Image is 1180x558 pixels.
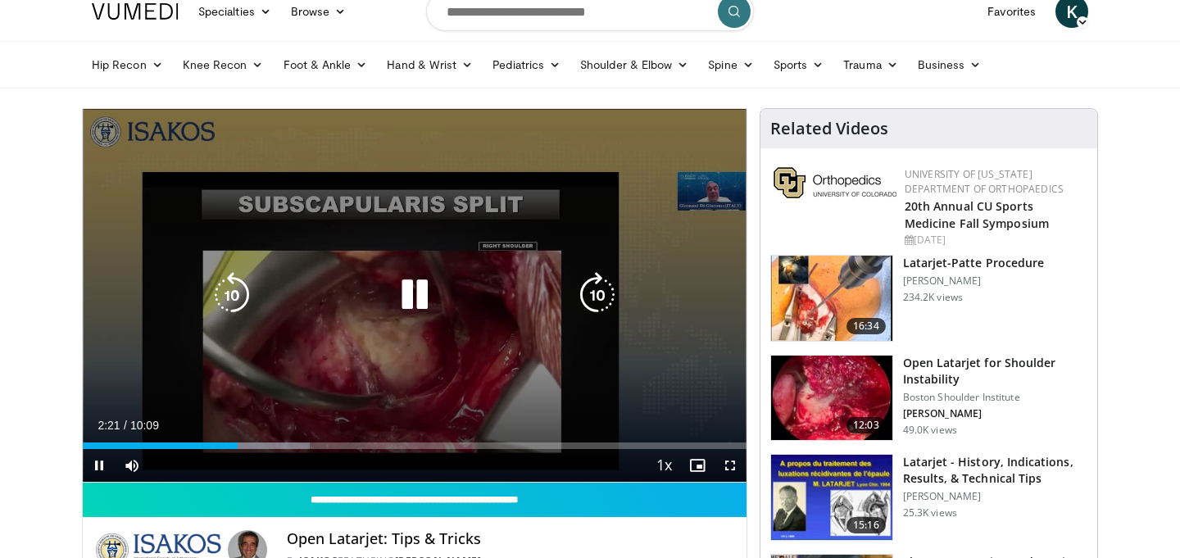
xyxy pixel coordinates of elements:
[908,48,992,81] a: Business
[83,109,747,483] video-js: Video Player
[846,417,886,433] span: 12:03
[833,48,908,81] a: Trauma
[173,48,274,81] a: Knee Recon
[846,517,886,533] span: 15:16
[116,449,148,482] button: Mute
[124,419,127,432] span: /
[770,355,1087,442] a: 12:03 Open Latarjet for Shoulder Instability Boston Shoulder Institute [PERSON_NAME] 49.0K views
[905,167,1064,196] a: University of [US_STATE] Department of Orthopaedics
[903,454,1087,487] h3: Latarjet - History, Indications, Results, & Technical Tips
[274,48,378,81] a: Foot & Ankle
[903,291,963,304] p: 234.2K views
[130,419,159,432] span: 10:09
[771,455,892,540] img: 706543_3.png.150x105_q85_crop-smart_upscale.jpg
[770,255,1087,342] a: 16:34 Latarjet-Patte Procedure [PERSON_NAME] 234.2K views
[903,506,957,519] p: 25.3K views
[648,449,681,482] button: Playback Rate
[903,391,1087,404] p: Boston Shoulder Institute
[903,255,1044,271] h3: Latarjet-Patte Procedure
[903,407,1087,420] p: [PERSON_NAME]
[764,48,834,81] a: Sports
[98,419,120,432] span: 2:21
[82,48,173,81] a: Hip Recon
[903,424,957,437] p: 49.0K views
[771,356,892,441] img: 944938_3.png.150x105_q85_crop-smart_upscale.jpg
[770,119,888,138] h4: Related Videos
[377,48,483,81] a: Hand & Wrist
[903,490,1087,503] p: [PERSON_NAME]
[483,48,570,81] a: Pediatrics
[903,355,1087,388] h3: Open Latarjet for Shoulder Instability
[83,449,116,482] button: Pause
[903,274,1044,288] p: [PERSON_NAME]
[774,167,896,198] img: 355603a8-37da-49b6-856f-e00d7e9307d3.png.150x105_q85_autocrop_double_scale_upscale_version-0.2.png
[83,442,747,449] div: Progress Bar
[905,198,1049,231] a: 20th Annual CU Sports Medicine Fall Symposium
[570,48,698,81] a: Shoulder & Elbow
[905,233,1084,247] div: [DATE]
[771,256,892,341] img: 617583_3.png.150x105_q85_crop-smart_upscale.jpg
[770,454,1087,541] a: 15:16 Latarjet - History, Indications, Results, & Technical Tips [PERSON_NAME] 25.3K views
[846,318,886,334] span: 16:34
[714,449,747,482] button: Fullscreen
[287,530,733,548] h4: Open Latarjet: Tips & Tricks
[698,48,763,81] a: Spine
[681,449,714,482] button: Enable picture-in-picture mode
[92,3,179,20] img: VuMedi Logo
